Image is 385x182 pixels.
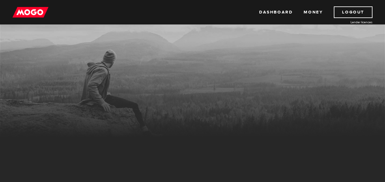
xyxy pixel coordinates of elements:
a: Dashboard [259,6,293,18]
h3: Previous loan agreements [14,127,129,135]
a: Logout [334,6,373,18]
h1: MogoMoney [5,71,380,84]
a: View [218,128,243,136]
img: mogo_logo-11ee424be714fa7cbb0f0f49df9e16ec.png [12,6,48,18]
a: Money [304,6,323,18]
a: Lender licences [327,20,373,24]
